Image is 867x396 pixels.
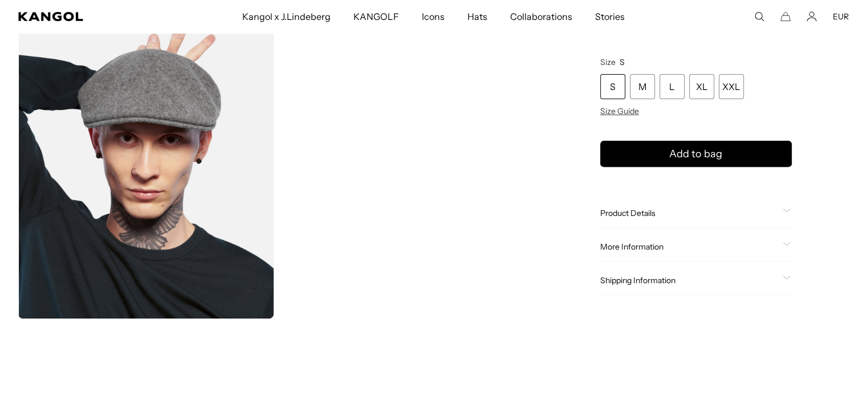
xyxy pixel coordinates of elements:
[833,11,849,22] button: EUR
[630,75,655,100] div: M
[600,75,625,100] div: S
[689,75,714,100] div: XL
[669,146,722,162] span: Add to bag
[660,75,685,100] div: L
[600,107,639,117] span: Size Guide
[600,209,778,219] span: Product Details
[600,276,778,286] span: Shipping Information
[18,12,160,21] a: Kangol
[780,11,791,22] button: Cart
[600,58,616,68] span: Size
[807,11,817,22] a: Account
[600,242,778,252] span: More Information
[754,11,764,22] summary: Search here
[719,75,744,100] div: XXL
[600,141,792,168] button: Add to bag
[620,58,625,68] span: S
